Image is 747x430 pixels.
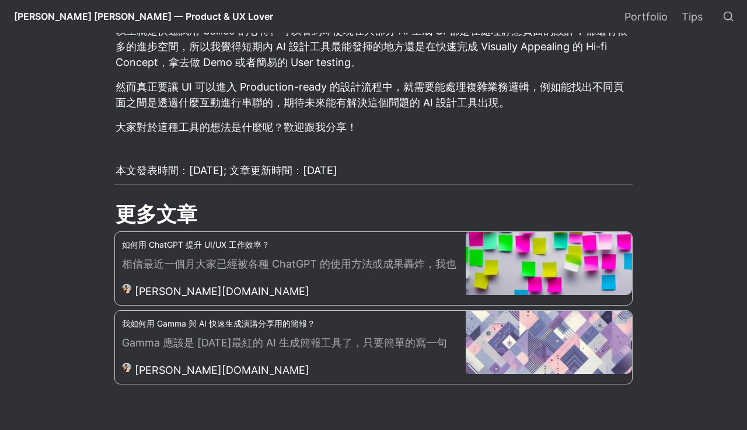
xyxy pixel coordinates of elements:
img: 我如何用 Gamma 與 AI 快速生成演講分享用的簡報？ [466,311,632,374]
h2: 更多文章 [114,199,633,230]
p: Gamma 應該是 [DATE]最紅的 AI 生成簡報工具了，只要簡單的寫一句 Prompt，就可以給你一份 8~12 頁左右的簡報。如果你還沒有嘗試過，非常建議親自感受用這個工具製作簡報有多麽輕鬆。 [122,335,466,353]
h5: 我如何用 Gamma 與 AI 快速生成演講分享用的簡報？ [122,318,466,330]
span: [PERSON_NAME] [PERSON_NAME] — Product & UX Lover [14,11,273,22]
p: 相信最近一個月大家已經被各種 ChatGPT 的使用方法或成果轟炸，我也在 Medium 上有看到有人比較具體針對 UI/UX 工作情境提出了一些用法，其中一點是先做一些二手資料研究後，請 Ch... [122,256,466,275]
img: 如何用 ChatGPT 提升 UI/UX 工作效率？ [466,232,632,295]
p: 本文發表時間：[DATE]; 文章更新時間：[DATE] [114,161,633,180]
p: 以上就是快速試用 Galileo 的心得。可以看到即使現在大部分 AI 生成 UI 都是在處理靜態頁面的設計，都還有很多的進步空間，所以我覺得短期內 AI 設計工具最能發揮的地方還是在快速完成 ... [114,21,633,72]
p: 然而真正要讓 UI 可以進入 Production-ready 的設計流程中，就需要能處理複雜業務邏輯，例如能找出不同頁面之間是透過什麼互動進行串聯的，期待未來能有解決這個問題的 AI 設計工具出現。 [114,77,633,112]
a: 如何用 ChatGPT 提升 UI/UX 工作效率？相信最近一個月大家已經被各種 ChatGPT 的使用方法或成果轟炸，我也在 Medium 上有看到有人比較具體針對 UI/UX 工作情境提出了... [115,232,632,305]
p: 大家對於這種工具的想法是什麼呢？歡迎跟我分享！ [114,117,633,137]
p: [PERSON_NAME][DOMAIN_NAME] [135,283,309,299]
p: [PERSON_NAME][DOMAIN_NAME] [135,362,309,378]
a: 我如何用 Gamma 與 AI 快速生成演講分享用的簡報？Gamma 應該是 [DATE]最紅的 AI 生成簡報工具了，只要簡單的寫一句 Prompt，就可以給你一份 8~12 頁左右的簡報。如... [115,311,632,384]
h5: 如何用 ChatGPT 提升 UI/UX 工作效率？ [122,239,466,251]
